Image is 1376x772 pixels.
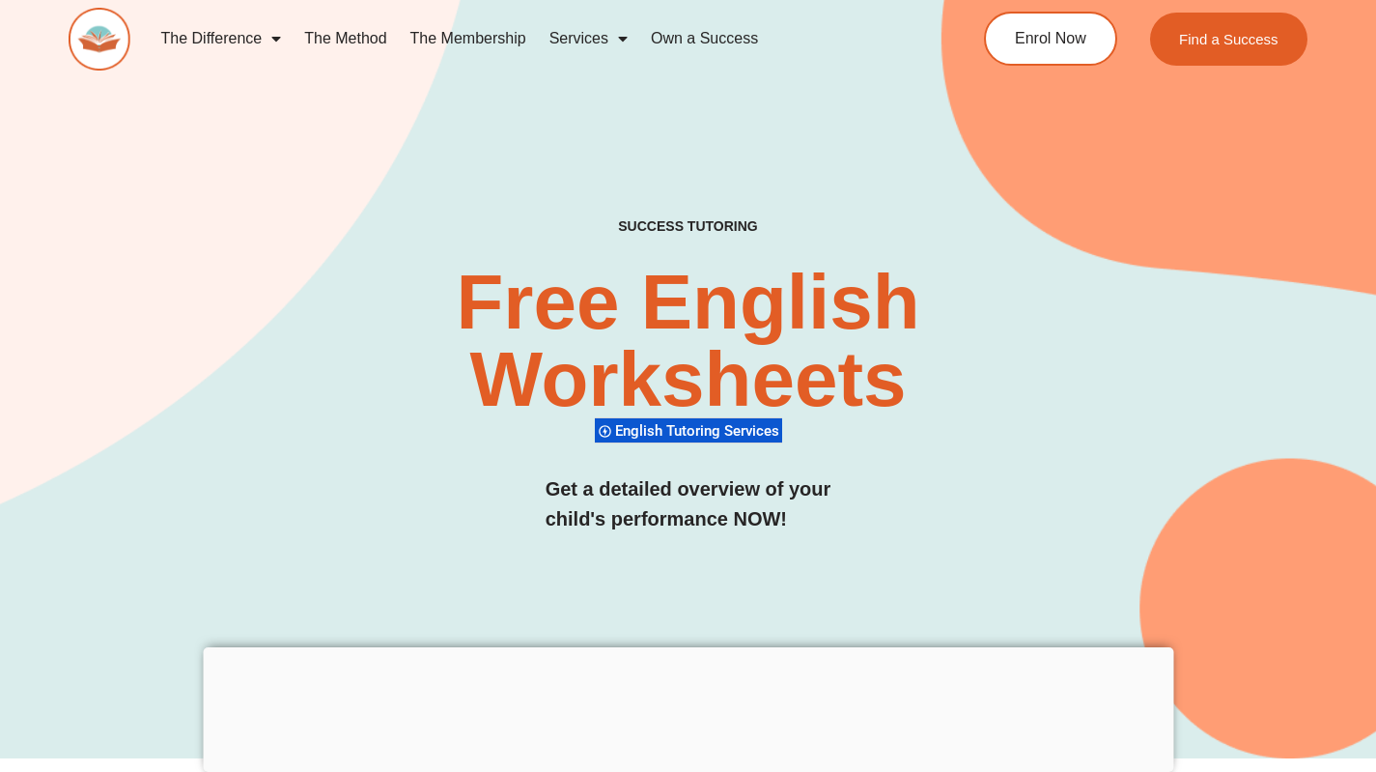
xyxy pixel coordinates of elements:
a: Own a Success [639,16,770,61]
h4: SUCCESS TUTORING​ [505,218,872,235]
h3: Get a detailed overview of your child's performance NOW! [546,474,831,534]
a: Find a Success [1150,13,1307,66]
span: Enrol Now [1015,31,1086,46]
span: English Tutoring Services [615,422,785,440]
nav: Menu [150,16,913,61]
a: Services [538,16,639,61]
span: Find a Success [1179,32,1278,46]
iframe: Advertisement [203,647,1173,767]
a: The Method [293,16,398,61]
a: Enrol Now [984,12,1117,66]
a: The Difference [150,16,294,61]
div: English Tutoring Services [595,417,782,443]
h2: Free English Worksheets​ [279,264,1096,418]
a: The Membership [399,16,538,61]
